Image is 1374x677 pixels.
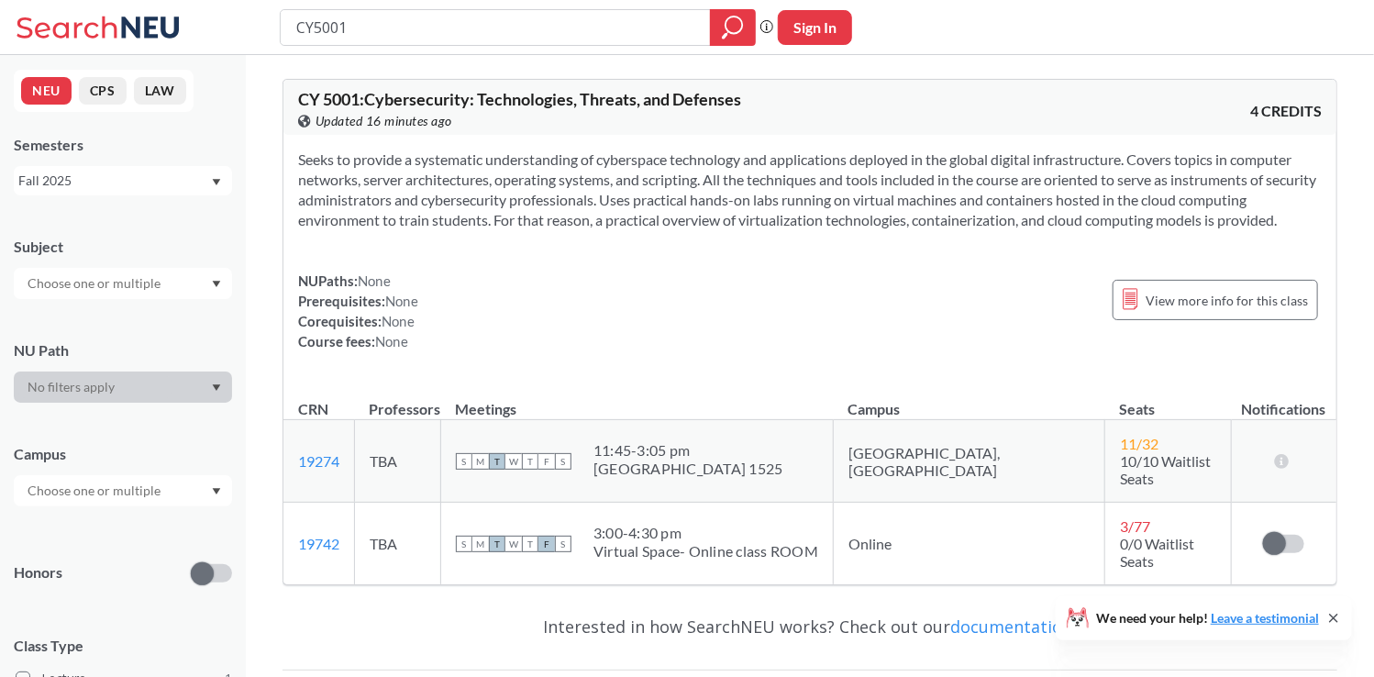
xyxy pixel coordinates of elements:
td: TBA [355,503,441,585]
div: Dropdown arrow [14,372,232,403]
span: None [385,293,418,309]
div: 11:45 - 3:05 pm [593,441,783,460]
th: Seats [1105,381,1232,420]
span: S [555,453,571,470]
a: Leave a testimonial [1211,610,1319,626]
span: 0/0 Waitlist Seats [1120,535,1194,570]
section: Seeks to provide a systematic understanding of cyberspace technology and applications deployed in... [298,150,1322,230]
span: 4 CREDITS [1250,101,1322,121]
span: T [522,453,538,470]
div: Campus [14,444,232,464]
button: NEU [21,77,72,105]
div: Virtual Space- Online class ROOM [593,542,818,560]
span: None [375,333,408,350]
div: Fall 2025 [18,171,210,191]
span: Class Type [14,636,232,656]
div: NU Path [14,340,232,361]
span: S [456,536,472,552]
span: T [522,536,538,552]
div: Fall 2025Dropdown arrow [14,166,232,195]
div: 3:00 - 4:30 pm [593,524,818,542]
svg: Dropdown arrow [212,179,221,186]
span: F [538,536,555,552]
th: Campus [834,381,1105,420]
svg: Dropdown arrow [212,488,221,495]
div: Interested in how SearchNEU works? Check out our [283,600,1337,653]
span: CY 5001 : Cybersecurity: Technologies, Threats, and Defenses [298,89,741,109]
span: 11 / 32 [1120,435,1158,452]
span: S [555,536,571,552]
div: CRN [298,399,328,419]
a: 19274 [298,452,339,470]
input: Class, professor, course number, "phrase" [294,12,697,43]
div: magnifying glass [710,9,756,46]
td: TBA [355,420,441,503]
div: Dropdown arrow [14,475,232,506]
span: 3 / 77 [1120,517,1150,535]
span: Updated 16 minutes ago [316,111,452,131]
span: F [538,453,555,470]
span: We need your help! [1096,612,1319,625]
th: Meetings [441,381,834,420]
div: [GEOGRAPHIC_DATA] 1525 [593,460,783,478]
div: Subject [14,237,232,257]
svg: Dropdown arrow [212,384,221,392]
a: 19742 [298,535,339,552]
input: Choose one or multiple [18,480,172,502]
span: W [505,453,522,470]
span: None [358,272,391,289]
span: View more info for this class [1146,289,1308,312]
span: T [489,453,505,470]
span: 10/10 Waitlist Seats [1120,452,1211,487]
input: Choose one or multiple [18,272,172,294]
td: Online [834,503,1105,585]
button: LAW [134,77,186,105]
span: None [382,313,415,329]
p: Honors [14,562,62,583]
th: Notifications [1231,381,1336,420]
td: [GEOGRAPHIC_DATA], [GEOGRAPHIC_DATA] [834,420,1105,503]
button: CPS [79,77,127,105]
th: Professors [355,381,441,420]
span: M [472,536,489,552]
svg: Dropdown arrow [212,281,221,288]
span: S [456,453,472,470]
span: W [505,536,522,552]
span: M [472,453,489,470]
button: Sign In [778,10,852,45]
div: Semesters [14,135,232,155]
div: Dropdown arrow [14,268,232,299]
svg: magnifying glass [722,15,744,40]
div: NUPaths: Prerequisites: Corequisites: Course fees: [298,271,418,351]
a: documentation! [951,616,1077,638]
span: T [489,536,505,552]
